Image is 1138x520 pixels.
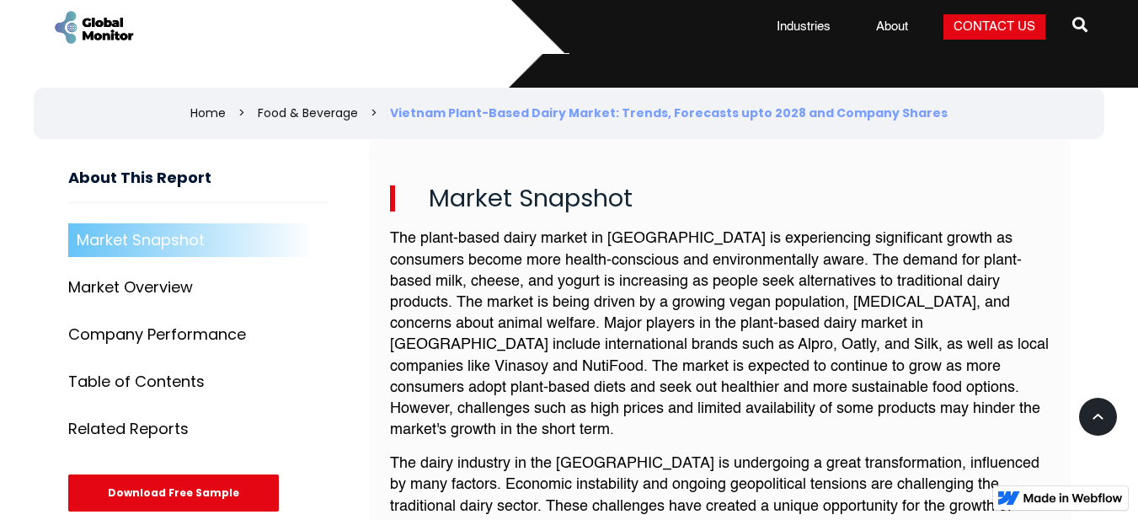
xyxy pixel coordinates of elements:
[390,228,1050,441] p: The plant-based dairy market in [GEOGRAPHIC_DATA] is experiencing significant growth as consumers...
[390,185,1050,212] h2: Market Snapshot
[390,105,948,121] div: Vietnam Plant-Based Dairy Market: Trends, Forecasts upto 2028 and Company Shares
[68,412,329,446] a: Related Reports
[1023,493,1123,503] img: Made in Webflow
[51,8,136,46] a: home
[68,421,189,437] div: Related Reports
[68,279,193,296] div: Market Overview
[238,105,245,121] div: >
[767,19,841,35] a: Industries
[68,169,329,204] h3: About This Report
[77,232,205,249] div: Market Snapshot
[943,14,1045,40] a: Contact Us
[68,318,329,351] a: Company Performance
[68,365,329,399] a: Table of Contents
[68,271,329,304] a: Market Overview
[371,105,377,121] div: >
[68,326,246,343] div: Company Performance
[1072,13,1087,36] span: 
[866,19,918,35] a: About
[68,223,329,257] a: Market Snapshot
[258,105,358,121] a: Food & Beverage
[68,373,205,390] div: Table of Contents
[68,474,279,512] div: Download Free Sample
[190,105,226,121] a: Home
[1072,10,1087,44] a: 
